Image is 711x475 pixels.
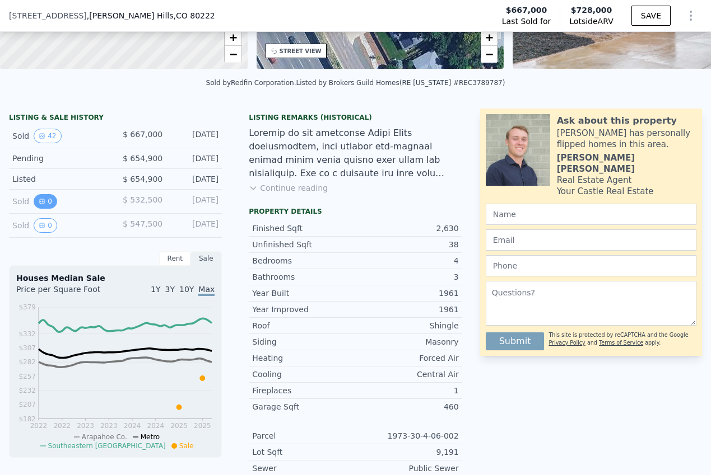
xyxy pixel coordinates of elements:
[355,320,458,331] div: Shingle
[355,255,458,266] div: 4
[229,47,236,61] span: −
[557,128,696,150] div: [PERSON_NAME] has personally flipped homes in this area.
[599,340,643,346] a: Terms of Service
[355,463,458,474] div: Public Sewer
[18,415,36,423] tspan: $182
[249,182,328,194] button: Continue reading
[355,401,458,412] div: 460
[486,255,696,276] input: Phone
[34,129,61,143] button: View historical data
[171,218,219,233] div: [DATE]
[171,129,219,143] div: [DATE]
[549,340,585,346] a: Privacy Policy
[355,336,458,347] div: Masonry
[252,369,355,380] div: Cooling
[355,369,458,380] div: Central Air
[481,46,498,63] a: Zoom out
[229,30,236,44] span: +
[252,385,355,396] div: Fireplaces
[486,30,493,44] span: +
[252,271,355,283] div: Bathrooms
[18,387,36,394] tspan: $232
[296,79,505,87] div: Listed by Brokers Guild Homes (RE [US_STATE] #REC3789787)
[631,6,671,26] button: SAVE
[557,114,677,128] div: Ask about this property
[571,6,612,15] span: $728,000
[53,422,71,430] tspan: 2022
[18,344,36,352] tspan: $307
[355,352,458,364] div: Forced Air
[206,79,296,87] div: Sold by Redfin Corporation .
[12,194,106,209] div: Sold
[355,288,458,299] div: 1961
[355,239,458,250] div: 38
[680,4,702,27] button: Show Options
[355,446,458,458] div: 9,191
[151,285,160,294] span: 1Y
[170,422,188,430] tspan: 2025
[280,47,322,55] div: STREET VIEW
[252,401,355,412] div: Garage Sqft
[100,422,118,430] tspan: 2023
[557,175,632,186] div: Real Estate Agent
[179,442,194,450] span: Sale
[486,332,545,350] button: Submit
[194,422,211,430] tspan: 2025
[486,47,493,61] span: −
[9,10,87,21] span: [STREET_ADDRESS]
[12,153,106,164] div: Pending
[249,113,462,122] div: Listing Remarks (Historical)
[12,218,106,233] div: Sold
[249,126,462,180] div: Loremip do sit ametconse Adipi Elits doeiusmodtem, inci utlabor etd-magnaal enimad minim venia qu...
[225,29,241,46] a: Zoom in
[174,11,215,20] span: , CO 80222
[123,154,162,163] span: $ 654,900
[252,352,355,364] div: Heating
[252,304,355,315] div: Year Improved
[165,285,175,294] span: 3Y
[171,194,219,209] div: [DATE]
[18,358,36,366] tspan: $282
[549,328,696,350] div: This site is protected by reCAPTCHA and the Google and apply.
[190,251,222,266] div: Sale
[141,433,160,441] span: Metro
[252,255,355,266] div: Bedrooms
[9,113,222,124] div: LISTING & SALE HISTORY
[355,223,458,234] div: 2,630
[12,129,106,143] div: Sold
[123,130,162,139] span: $ 667,000
[16,284,115,302] div: Price per Square Foot
[18,401,36,408] tspan: $207
[30,422,48,430] tspan: 2022
[252,239,355,250] div: Unfinished Sqft
[123,195,162,204] span: $ 532,500
[355,304,458,315] div: 1961
[18,373,36,380] tspan: $257
[557,152,696,175] div: [PERSON_NAME] [PERSON_NAME]
[171,153,219,164] div: [DATE]
[198,285,215,296] span: Max
[502,16,551,27] span: Last Sold for
[252,288,355,299] div: Year Built
[16,272,215,284] div: Houses Median Sale
[355,271,458,283] div: 3
[225,46,241,63] a: Zoom out
[171,173,219,185] div: [DATE]
[147,422,165,430] tspan: 2024
[252,223,355,234] div: Finished Sqft
[123,175,162,184] span: $ 654,900
[159,251,190,266] div: Rent
[506,4,547,16] span: $667,000
[249,207,462,216] div: Property details
[124,422,141,430] tspan: 2024
[355,430,458,441] div: 1973-30-4-06-002
[179,285,194,294] span: 10Y
[557,186,654,197] div: Your Castle Real Estate
[252,446,355,458] div: Lot Sqft
[252,336,355,347] div: Siding
[252,463,355,474] div: Sewer
[486,229,696,251] input: Email
[252,430,355,441] div: Parcel
[34,218,57,233] button: View historical data
[12,173,106,185] div: Listed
